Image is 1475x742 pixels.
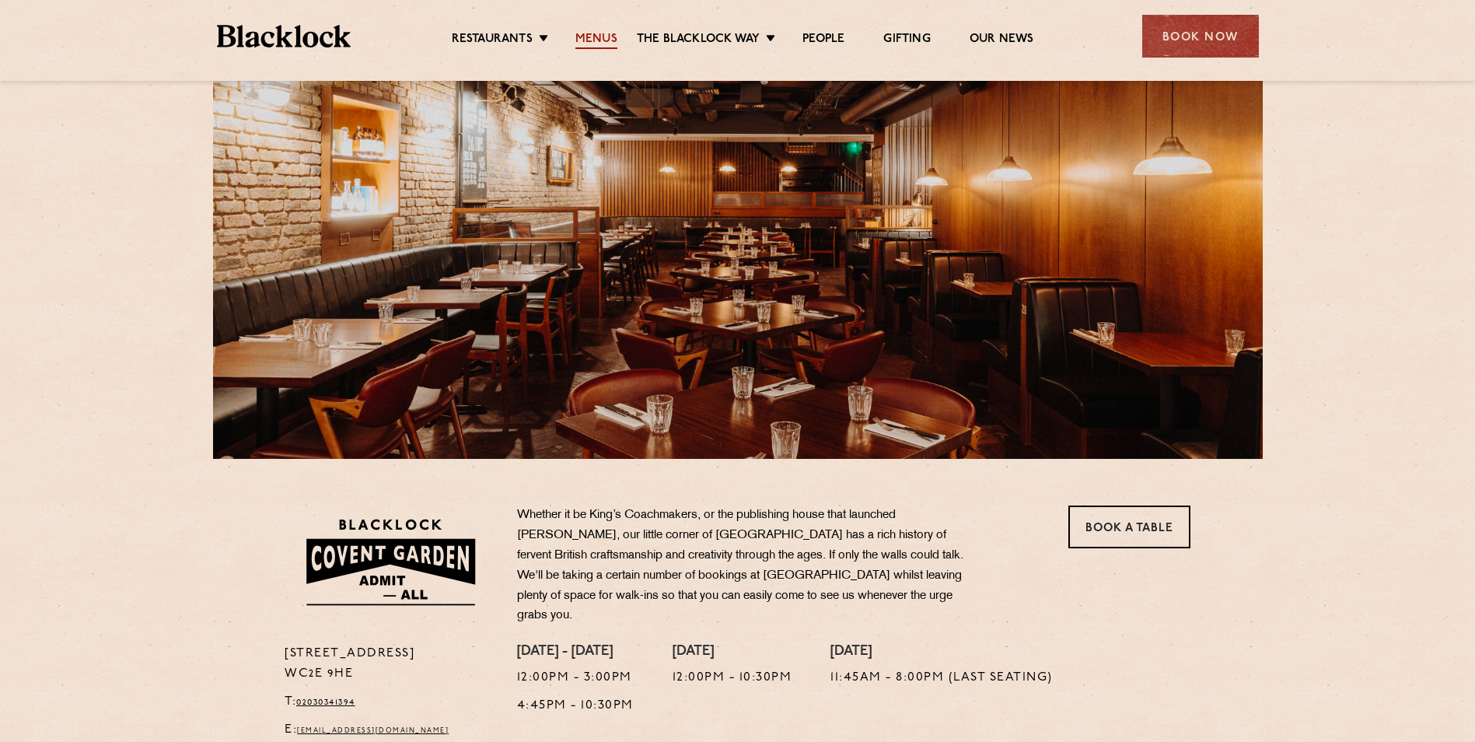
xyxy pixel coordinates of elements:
a: Gifting [883,32,930,49]
h4: [DATE] - [DATE] [517,644,634,661]
div: Book Now [1142,15,1259,58]
a: Book a Table [1068,506,1190,548]
a: People [802,32,844,49]
img: BL_Textured_Logo-footer-cropped.svg [217,25,351,47]
h4: [DATE] [830,644,1053,661]
a: Restaurants [452,32,533,49]
p: Whether it be King’s Coachmakers, or the publishing house that launched [PERSON_NAME], our little... [517,506,976,626]
p: E: [285,720,494,740]
a: The Blacklock Way [637,32,760,49]
a: Menus [575,32,617,49]
a: 02030341394 [296,698,355,707]
p: 12:00pm - 10:30pm [673,668,792,688]
a: [EMAIL_ADDRESS][DOMAIN_NAME] [297,727,449,734]
a: Our News [970,32,1034,49]
p: 4:45pm - 10:30pm [517,696,634,716]
p: 12:00pm - 3:00pm [517,668,634,688]
p: 11:45am - 8:00pm (Last Seating) [830,668,1053,688]
h4: [DATE] [673,644,792,661]
p: T: [285,692,494,712]
img: BLA_1470_CoventGarden_Website_Solid.svg [285,506,494,618]
p: [STREET_ADDRESS] WC2E 9HE [285,644,494,684]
